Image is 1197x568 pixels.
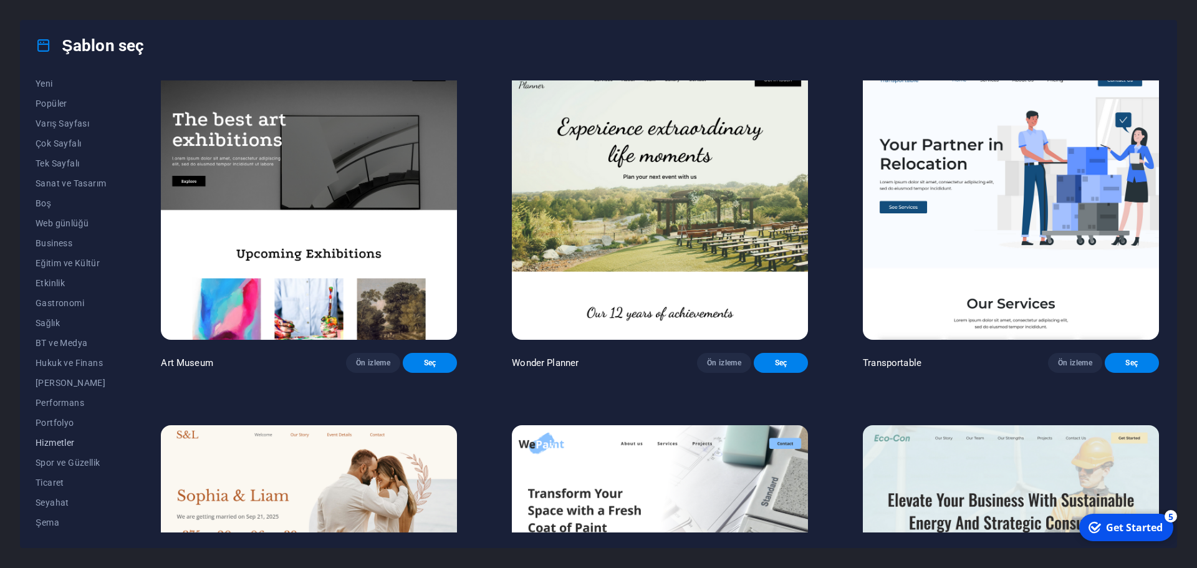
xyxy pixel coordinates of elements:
[34,12,90,26] div: Get Started
[36,99,106,108] span: Popüler
[36,318,106,328] span: Sağlık
[413,358,447,368] span: Seç
[36,258,106,268] span: Eğitim ve Kültür
[36,458,106,468] span: Spor ve Güzellik
[403,353,457,373] button: Seç
[36,79,106,89] span: Yeni
[36,453,106,473] button: Spor ve Güzellik
[36,238,106,248] span: Business
[1105,353,1159,373] button: Seç
[36,333,106,353] button: BT ve Medya
[36,433,106,453] button: Hizmetler
[36,278,106,288] span: Etkinlik
[36,118,106,128] span: Varış Sayfası
[36,133,106,153] button: Çok Sayfalı
[36,473,106,493] button: Ticaret
[7,5,101,32] div: Get Started 5 items remaining, 0% complete
[512,67,808,340] img: Wonder Planner
[92,1,105,14] div: 5
[36,298,106,308] span: Gastronomi
[36,218,106,228] span: Web günlüğü
[36,94,106,113] button: Popüler
[36,173,106,193] button: Sanat ve Tasarım
[764,358,798,368] span: Seç
[161,357,213,369] p: Art Museum
[36,513,106,532] button: Şema
[36,378,106,388] span: [PERSON_NAME]
[356,358,390,368] span: Ön izleme
[36,413,106,433] button: Portfolyo
[36,418,106,428] span: Portfolyo
[1058,358,1092,368] span: Ön izleme
[697,353,751,373] button: Ön izleme
[36,253,106,273] button: Eğitim ve Kültür
[36,293,106,313] button: Gastronomi
[36,74,106,94] button: Yeni
[36,233,106,253] button: Business
[36,313,106,333] button: Sağlık
[161,67,457,340] img: Art Museum
[1048,353,1102,373] button: Ön izleme
[707,358,741,368] span: Ön izleme
[36,353,106,373] button: Hukuk ve Finans
[36,213,106,233] button: Web günlüğü
[863,67,1159,340] img: Transportable
[36,36,144,55] h4: Şablon seç
[36,113,106,133] button: Varış Sayfası
[36,338,106,348] span: BT ve Medya
[512,357,579,369] p: Wonder Planner
[36,193,106,213] button: Boş
[36,493,106,513] button: Seyahat
[36,393,106,413] button: Performans
[36,273,106,293] button: Etkinlik
[1115,358,1149,368] span: Seç
[36,358,106,368] span: Hukuk ve Finans
[36,498,106,508] span: Seyahat
[36,158,106,168] span: Tek Sayfalı
[36,478,106,488] span: Ticaret
[754,353,808,373] button: Seç
[863,357,921,369] p: Transportable
[36,153,106,173] button: Tek Sayfalı
[36,438,106,448] span: Hizmetler
[36,178,106,188] span: Sanat ve Tasarım
[36,398,106,408] span: Performans
[36,138,106,148] span: Çok Sayfalı
[36,373,106,393] button: [PERSON_NAME]
[36,198,106,208] span: Boş
[36,517,106,527] span: Şema
[346,353,400,373] button: Ön izleme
